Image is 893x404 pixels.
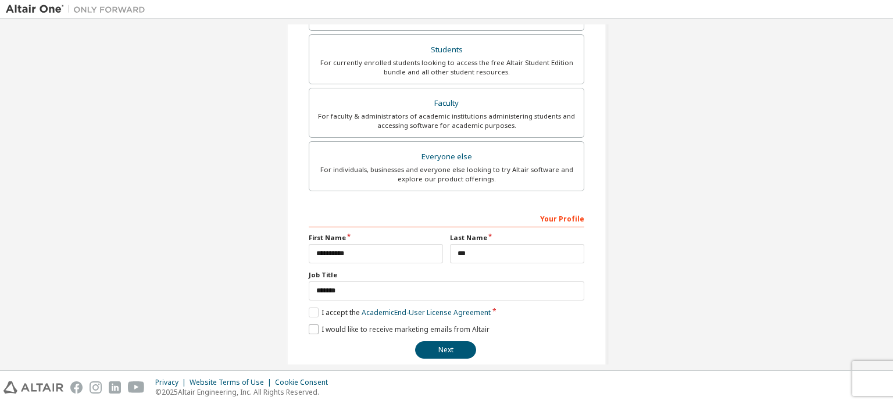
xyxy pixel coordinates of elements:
p: © 2025 Altair Engineering, Inc. All Rights Reserved. [155,387,335,397]
img: linkedin.svg [109,381,121,394]
a: Academic End-User License Agreement [362,308,491,317]
div: Privacy [155,378,190,387]
label: I accept the [309,308,491,317]
div: Everyone else [316,149,577,165]
img: facebook.svg [70,381,83,394]
label: Last Name [450,233,584,242]
img: Altair One [6,3,151,15]
div: Cookie Consent [275,378,335,387]
div: For currently enrolled students looking to access the free Altair Student Edition bundle and all ... [316,58,577,77]
div: For faculty & administrators of academic institutions administering students and accessing softwa... [316,112,577,130]
label: Job Title [309,270,584,280]
label: First Name [309,233,443,242]
div: Your Profile [309,209,584,227]
img: youtube.svg [128,381,145,394]
div: For individuals, businesses and everyone else looking to try Altair software and explore our prod... [316,165,577,184]
div: Students [316,42,577,58]
img: altair_logo.svg [3,381,63,394]
label: I would like to receive marketing emails from Altair [309,324,490,334]
button: Next [415,341,476,359]
div: Faculty [316,95,577,112]
div: Website Terms of Use [190,378,275,387]
img: instagram.svg [90,381,102,394]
